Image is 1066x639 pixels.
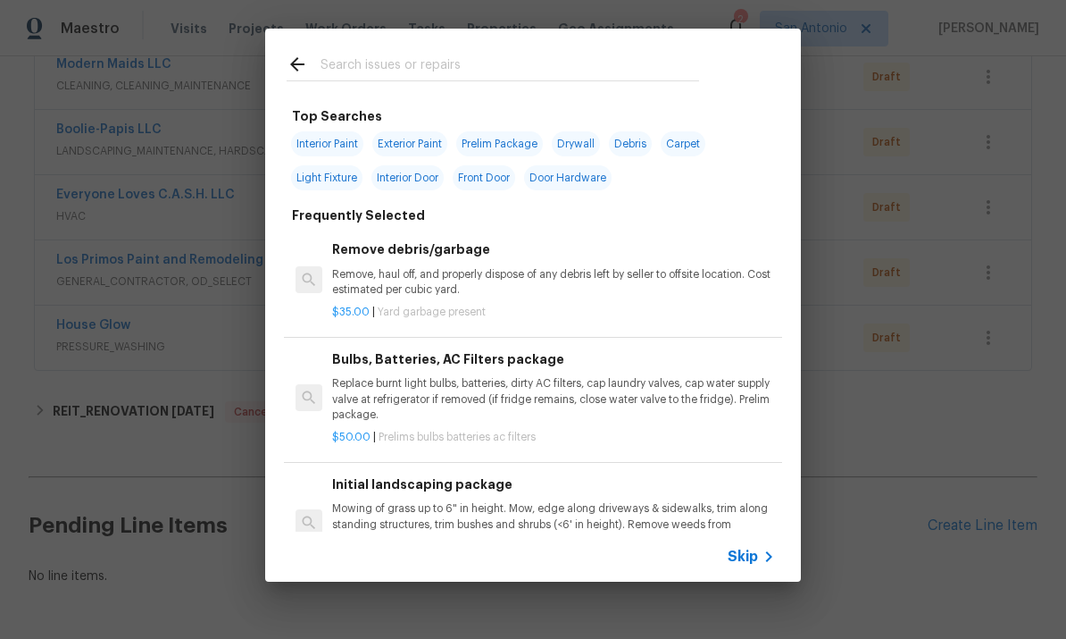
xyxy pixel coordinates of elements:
[292,106,382,126] h6: Top Searches
[379,432,536,442] span: Prelims bulbs batteries ac filters
[371,165,444,190] span: Interior Door
[332,475,775,494] h6: Initial landscaping package
[332,432,371,442] span: $50.00
[661,131,705,156] span: Carpet
[332,240,775,259] h6: Remove debris/garbage
[456,131,543,156] span: Prelim Package
[524,165,612,190] span: Door Hardware
[332,307,370,317] span: $35.00
[332,267,775,298] p: Remove, haul off, and properly dispose of any debris left by seller to offsite location. Cost est...
[372,131,447,156] span: Exterior Paint
[609,131,652,156] span: Debris
[291,165,362,190] span: Light Fixture
[292,206,425,225] h6: Frequently Selected
[332,376,775,422] p: Replace burnt light bulbs, batteries, dirty AC filters, cap laundry valves, cap water supply valv...
[332,305,775,320] p: |
[378,307,486,317] span: Yard garbage present
[291,131,363,156] span: Interior Paint
[332,501,775,547] p: Mowing of grass up to 6" in height. Mow, edge along driveways & sidewalks, trim along standing st...
[332,349,775,369] h6: Bulbs, Batteries, AC Filters package
[332,430,775,445] p: |
[552,131,600,156] span: Drywall
[453,165,515,190] span: Front Door
[321,54,699,80] input: Search issues or repairs
[728,548,758,566] span: Skip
